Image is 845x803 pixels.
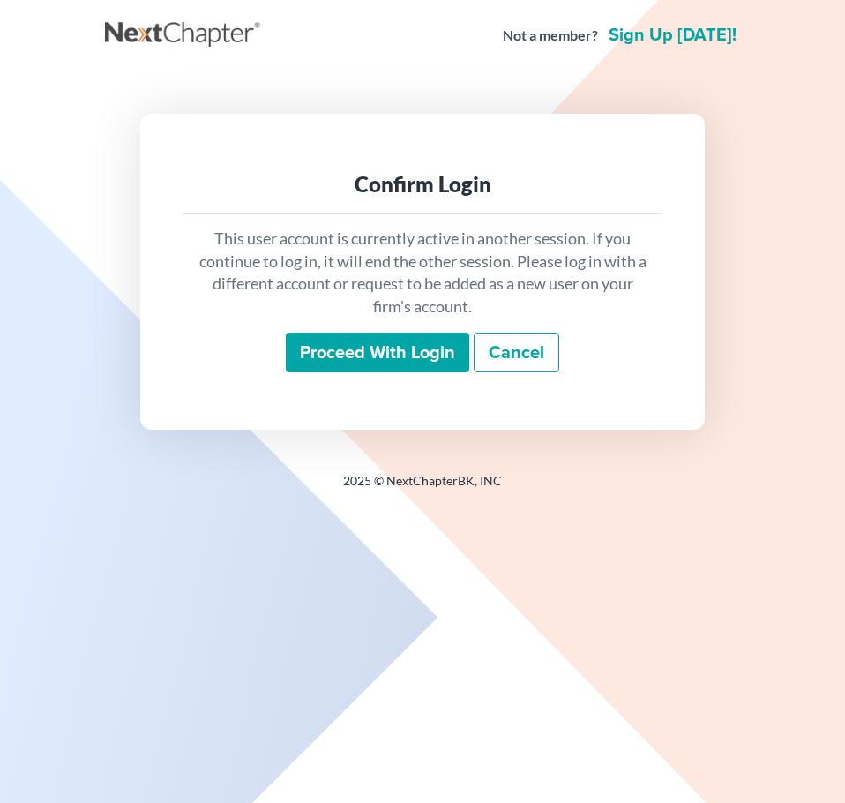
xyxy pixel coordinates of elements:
[105,472,740,504] div: 2025 © NextChapterBK, INC
[286,333,469,373] input: Proceed with login
[605,26,740,44] a: Sign up [DATE]!
[197,228,648,319] p: This user account is currently active in another session. If you continue to log in, it will end ...
[197,170,648,199] div: Confirm Login
[474,333,559,373] a: Cancel
[503,26,598,46] strong: Not a member?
